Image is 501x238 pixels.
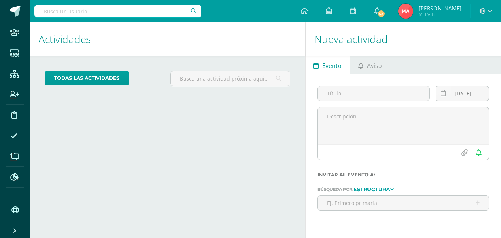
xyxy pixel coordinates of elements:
[306,56,350,74] a: Evento
[34,5,201,17] input: Busca un usuario...
[45,71,129,85] a: todas las Actividades
[398,4,413,19] img: 8d3d044f6c5e0d360e86203a217bbd6d.png
[171,71,290,86] input: Busca una actividad próxima aquí...
[353,186,394,192] a: Estructura
[367,57,382,75] span: Aviso
[317,187,353,192] span: Búsqueda por:
[353,186,390,193] strong: Estructura
[317,172,489,177] label: Invitar al evento a:
[318,196,489,210] input: Ej. Primero primaria
[350,56,390,74] a: Aviso
[314,22,492,56] h1: Nueva actividad
[436,86,489,101] input: Fecha de entrega
[377,10,385,18] span: 53
[318,86,429,101] input: Título
[419,11,461,17] span: Mi Perfil
[39,22,296,56] h1: Actividades
[419,4,461,12] span: [PERSON_NAME]
[322,57,342,75] span: Evento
